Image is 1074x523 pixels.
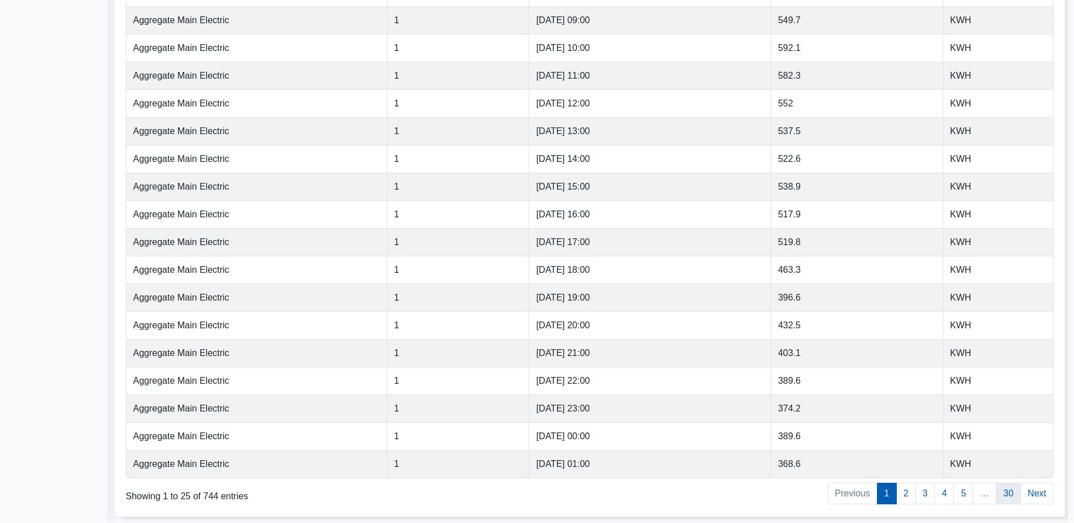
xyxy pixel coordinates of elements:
td: KWH [943,284,1053,311]
td: 432.5 [771,311,943,339]
td: 1 [387,311,529,339]
td: Aggregate Main Electric [126,228,387,256]
td: 1 [387,173,529,200]
td: [DATE] 10:00 [529,34,771,62]
td: [DATE] 00:00 [529,422,771,450]
td: 374.2 [771,395,943,422]
td: 1 [387,200,529,228]
td: 549.7 [771,6,943,34]
td: 1 [387,284,529,311]
td: [DATE] 22:00 [529,367,771,395]
td: [DATE] 19:00 [529,284,771,311]
td: Aggregate Main Electric [126,173,387,200]
td: Aggregate Main Electric [126,89,387,117]
td: Aggregate Main Electric [126,62,387,89]
a: 30 [996,483,1021,504]
td: Aggregate Main Electric [126,395,387,422]
td: 519.8 [771,228,943,256]
td: 1 [387,339,529,367]
a: 5 [953,483,973,504]
td: [DATE] 01:00 [529,450,771,478]
td: Aggregate Main Electric [126,6,387,34]
td: 1 [387,34,529,62]
td: Aggregate Main Electric [126,256,387,284]
td: Aggregate Main Electric [126,450,387,478]
a: 2 [896,483,916,504]
td: [DATE] 16:00 [529,200,771,228]
td: Aggregate Main Electric [126,200,387,228]
td: Aggregate Main Electric [126,34,387,62]
td: [DATE] 12:00 [529,89,771,117]
td: 1 [387,422,529,450]
td: [DATE] 18:00 [529,256,771,284]
td: KWH [943,311,1053,339]
td: KWH [943,422,1053,450]
td: KWH [943,117,1053,145]
td: KWH [943,339,1053,367]
td: 1 [387,6,529,34]
td: KWH [943,89,1053,117]
td: [DATE] 17:00 [529,228,771,256]
td: [DATE] 09:00 [529,6,771,34]
td: 582.3 [771,62,943,89]
td: [DATE] 11:00 [529,62,771,89]
a: 4 [934,483,954,504]
td: [DATE] 13:00 [529,117,771,145]
td: [DATE] 20:00 [529,311,771,339]
td: Aggregate Main Electric [126,145,387,173]
td: 463.3 [771,256,943,284]
td: KWH [943,34,1053,62]
a: Next [1020,483,1054,504]
td: 1 [387,228,529,256]
td: 517.9 [771,200,943,228]
td: KWH [943,367,1053,395]
td: KWH [943,62,1053,89]
td: Aggregate Main Electric [126,422,387,450]
td: 1 [387,62,529,89]
td: KWH [943,395,1053,422]
td: KWH [943,228,1053,256]
td: 368.6 [771,450,943,478]
td: Aggregate Main Electric [126,339,387,367]
td: KWH [943,200,1053,228]
td: [DATE] 15:00 [529,173,771,200]
td: Aggregate Main Electric [126,117,387,145]
td: KWH [943,450,1053,478]
td: Aggregate Main Electric [126,367,387,395]
td: 1 [387,395,529,422]
td: 1 [387,89,529,117]
td: 537.5 [771,117,943,145]
td: Aggregate Main Electric [126,311,387,339]
td: 389.6 [771,422,943,450]
td: [DATE] 23:00 [529,395,771,422]
td: 403.1 [771,339,943,367]
td: [DATE] 21:00 [529,339,771,367]
td: 1 [387,256,529,284]
td: KWH [943,145,1053,173]
td: Aggregate Main Electric [126,284,387,311]
td: 1 [387,450,529,478]
td: [DATE] 14:00 [529,145,771,173]
td: 1 [387,145,529,173]
td: KWH [943,6,1053,34]
td: 1 [387,117,529,145]
div: Showing 1 to 25 of 744 entries [126,482,502,503]
td: KWH [943,256,1053,284]
a: 3 [915,483,935,504]
td: 396.6 [771,284,943,311]
td: 552 [771,89,943,117]
a: 1 [877,483,897,504]
td: 522.6 [771,145,943,173]
td: 1 [387,367,529,395]
td: KWH [943,173,1053,200]
td: 389.6 [771,367,943,395]
td: 592.1 [771,34,943,62]
td: 538.9 [771,173,943,200]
